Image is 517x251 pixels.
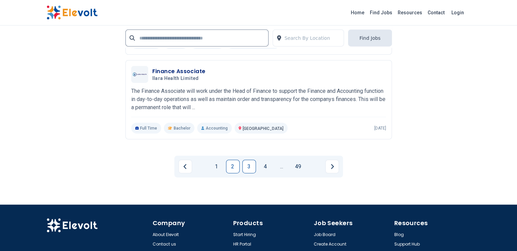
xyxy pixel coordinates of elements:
[152,67,206,76] h3: Finance Associate
[233,241,251,247] a: HR Portal
[131,66,386,134] a: Ilara health limitedFinance AssociateIlara health limitedThe Finance Associate will work under th...
[394,232,404,237] a: Blog
[197,123,232,134] p: Accounting
[226,160,240,173] a: Page 2 is your current page
[47,218,98,233] img: Elevolt
[394,218,471,228] h4: Resources
[275,160,289,173] a: Jump forward
[233,232,256,237] a: Start Hiring
[133,72,147,77] img: Ilara health limited
[483,218,517,251] iframe: Chat Widget
[242,160,256,173] a: Page 3
[47,5,98,20] img: Elevolt
[314,218,390,228] h4: Job Seekers
[367,7,395,18] a: Find Jobs
[425,7,447,18] a: Contact
[447,6,468,19] a: Login
[152,76,199,82] span: Ilara health limited
[395,7,425,18] a: Resources
[374,125,386,131] p: [DATE]
[314,232,335,237] a: Job Board
[131,87,386,112] p: The Finance Associate will work under the Head of Finance to support the Finance and Accounting f...
[131,123,161,134] p: Full Time
[291,160,305,173] a: Page 49
[174,125,190,131] span: Bachelor
[314,241,346,247] a: Create Account
[325,160,339,173] a: Next page
[153,232,179,237] a: About Elevolt
[233,218,310,228] h4: Products
[153,241,176,247] a: Contact us
[259,160,272,173] a: Page 4
[394,241,420,247] a: Support Hub
[210,160,223,173] a: Page 1
[153,218,229,228] h4: Company
[178,160,192,173] a: Previous page
[243,126,283,131] span: [GEOGRAPHIC_DATA]
[178,160,339,173] ul: Pagination
[348,7,367,18] a: Home
[348,30,392,47] button: Find Jobs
